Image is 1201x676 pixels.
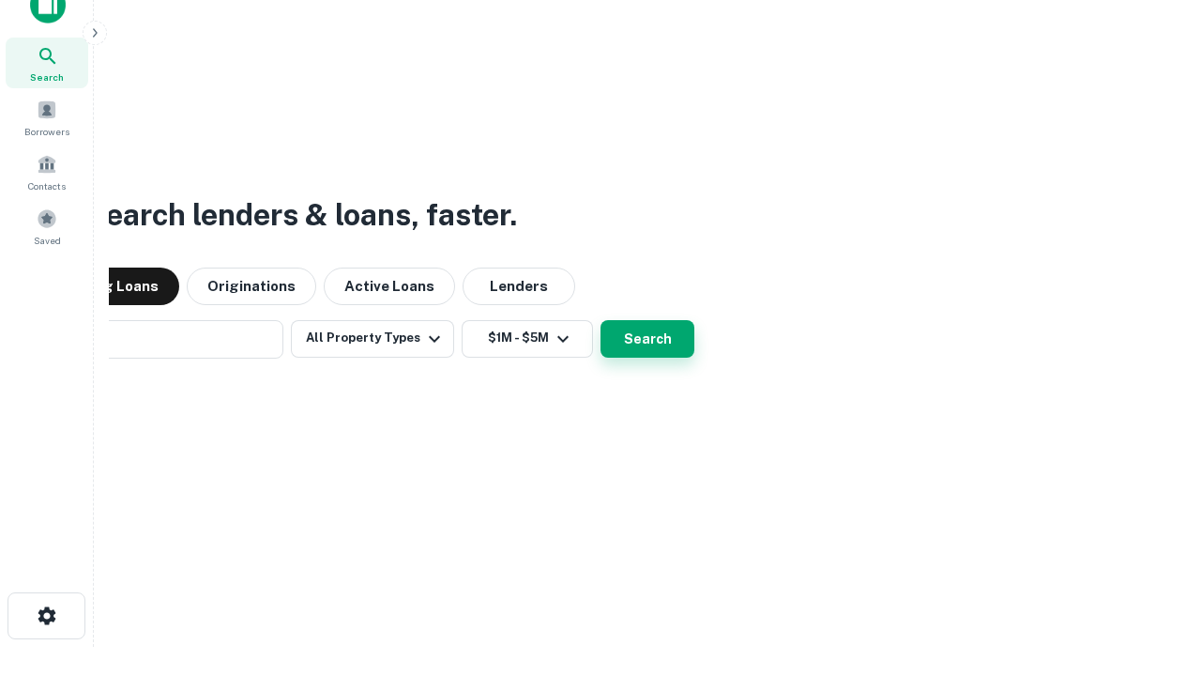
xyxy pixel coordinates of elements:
[291,320,454,358] button: All Property Types
[600,320,694,358] button: Search
[6,146,88,197] a: Contacts
[1107,526,1201,616] iframe: Chat Widget
[34,233,61,248] span: Saved
[6,92,88,143] a: Borrowers
[462,320,593,358] button: $1M - $5M
[28,178,66,193] span: Contacts
[6,38,88,88] a: Search
[30,69,64,84] span: Search
[6,201,88,252] a: Saved
[187,268,316,305] button: Originations
[463,268,575,305] button: Lenders
[324,268,455,305] button: Active Loans
[85,192,517,238] h3: Search lenders & loans, faster.
[24,124,69,139] span: Borrowers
